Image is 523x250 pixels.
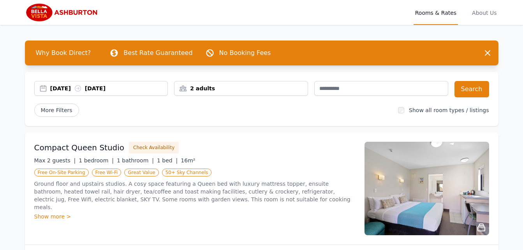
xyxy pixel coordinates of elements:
label: Show all room types / listings [409,107,489,113]
button: Check Availability [129,142,179,153]
span: 1 bathroom | [117,157,154,164]
div: Show more > [34,213,355,220]
p: No Booking Fees [219,48,271,58]
span: 50+ Sky Channels [162,169,212,176]
span: Why Book Direct? [30,45,97,61]
p: Ground floor and upstairs studios. A cosy space featuring a Queen bed with luxury mattress topper... [34,180,355,211]
span: 16m² [181,157,195,164]
span: Free On-Site Parking [34,169,89,176]
div: 2 adults [174,85,308,92]
img: Bella Vista Ashburton [25,3,100,22]
span: More Filters [34,104,79,117]
span: 1 bed | [157,157,178,164]
span: 1 bedroom | [79,157,114,164]
p: Best Rate Guaranteed [123,48,192,58]
h3: Compact Queen Studio [34,142,125,153]
span: Max 2 guests | [34,157,76,164]
div: [DATE] [DATE] [50,85,168,92]
span: Great Value [124,169,158,176]
span: Free Wi-Fi [92,169,122,176]
button: Search [454,81,489,97]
